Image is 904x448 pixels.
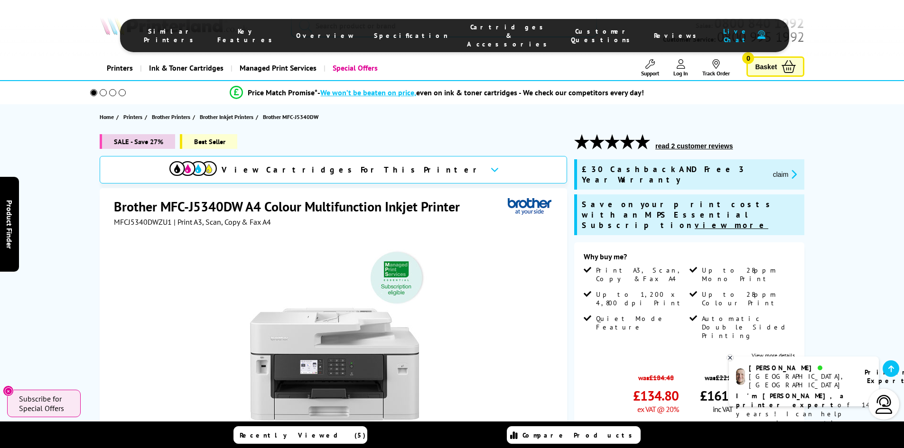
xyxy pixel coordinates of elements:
span: Log In [673,70,688,77]
b: I'm [PERSON_NAME], a printer expert [736,392,847,409]
h1: Brother MFC-J5340DW A4 Colour Multifunction Inkjet Printer [114,198,469,215]
button: Close [3,385,14,396]
span: MFCJ5340DWZU1 [114,217,172,227]
div: [PERSON_NAME] [749,364,853,372]
span: Home [100,112,114,122]
span: Live Chat [720,27,753,44]
span: Brother MFC-J5340DW [263,112,318,122]
button: read 2 customer reviews [652,142,736,150]
span: Compare Products [522,431,637,439]
strike: £184.48 [649,373,674,382]
span: Up to 28ppm Colour Print [702,290,793,307]
span: Quiet Mode Feature [596,314,687,331]
span: inc VAT [713,404,733,414]
a: Special Offers [324,56,385,80]
span: Print A3, Scan, Copy & Fax A4 [596,266,687,283]
span: SALE - Save 27% [100,134,175,149]
span: Specification [374,31,448,40]
span: Similar Printers [144,27,198,44]
span: Save on your print costs with an MPS Essential Subscription [582,199,774,230]
img: Brother [508,198,551,215]
a: Support [641,59,659,77]
span: £134.80 [633,387,679,404]
a: Compare Products [507,426,641,444]
span: Key Features [217,27,277,44]
img: Brother MFC-J5340DW [242,246,428,431]
span: Customer Questions [571,27,635,44]
span: Product Finder [5,200,14,248]
img: View Cartridges [169,161,217,176]
a: Brother Inkjet Printers [200,112,256,122]
a: Ink & Toner Cartridges [140,56,231,80]
span: Reviews [654,31,701,40]
a: Recently Viewed (5) [233,426,367,444]
strike: £221.38 [716,373,740,382]
span: £161.76 [700,387,746,404]
a: Brother MFC-J5340DW [263,112,321,122]
a: Basket 0 [746,56,804,77]
span: Overview [296,31,355,40]
img: user-headset-light.svg [875,395,894,414]
span: Price Match Promise* [248,88,317,97]
a: Printers [100,56,140,80]
span: Automatic Double Sided Printing [702,314,793,340]
span: £30 Cashback AND Free 3 Year Warranty [582,164,765,185]
a: Brother Printers [152,112,193,122]
span: Best Seller [180,134,237,149]
span: Basket [755,60,777,73]
div: [GEOGRAPHIC_DATA], [GEOGRAPHIC_DATA] [749,372,853,389]
span: Support [641,70,659,77]
span: was [633,368,679,382]
div: Why buy me? [584,252,795,266]
span: Printers [123,112,142,122]
a: Home [100,112,116,122]
img: user-headset-duotone.svg [757,30,765,39]
span: Subscribe for Special Offers [19,394,71,413]
span: ex VAT @ 20% [637,404,679,414]
a: Track Order [702,59,730,77]
u: view more [695,220,768,230]
a: Managed Print Services [231,56,324,80]
p: of 14 years! I can help you choose the right product [736,392,872,437]
img: ashley-livechat.png [736,368,745,385]
span: | Print A3, Scan, Copy & Fax A4 [174,217,271,227]
span: 0 [742,52,754,64]
span: was [700,368,746,382]
div: - even on ink & toner cartridges - We check our competitors every day! [317,88,644,97]
span: Cartridges & Accessories [467,23,552,48]
a: View more details [752,352,795,359]
li: modal_Promise [77,84,797,101]
span: Brother Printers [152,112,190,122]
span: View Cartridges For This Printer [222,165,483,175]
span: Brother Inkjet Printers [200,112,253,122]
button: promo-description [770,169,800,180]
span: Up to 28ppm Mono Print [702,266,793,283]
span: Up to 1,200 x 4,800 dpi Print [596,290,687,307]
a: Printers [123,112,145,122]
span: We won’t be beaten on price, [320,88,416,97]
span: Ink & Toner Cartridges [149,56,224,80]
a: Log In [673,59,688,77]
span: Recently Viewed (5) [240,431,366,439]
